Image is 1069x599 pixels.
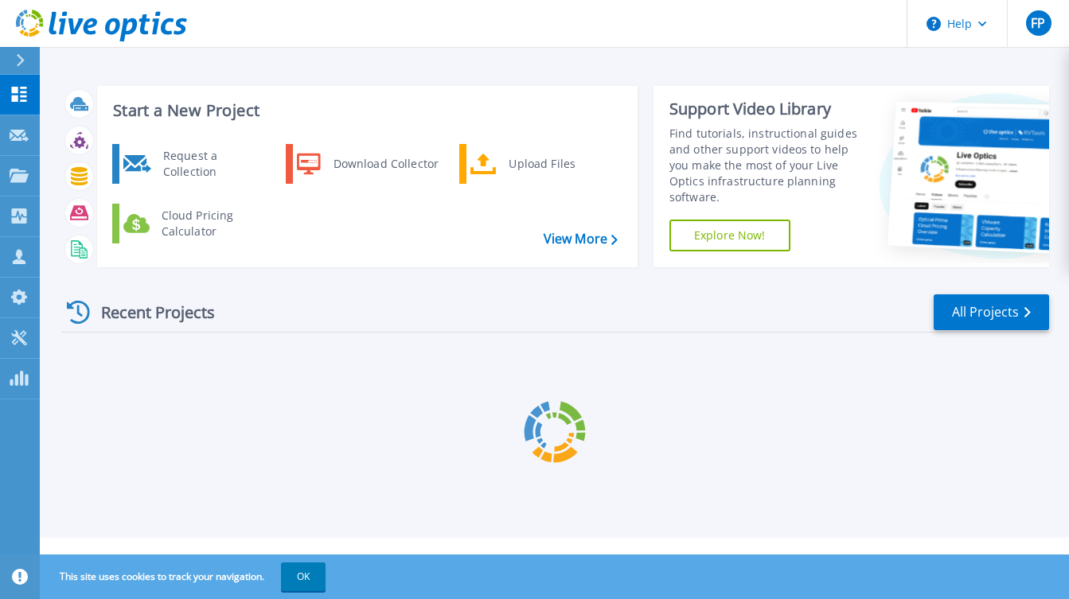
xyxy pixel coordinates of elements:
a: Request a Collection [112,144,275,184]
a: All Projects [934,294,1049,330]
a: Explore Now! [669,220,790,251]
button: OK [281,562,326,591]
div: Download Collector [326,148,446,180]
div: Request a Collection [155,148,271,180]
a: Upload Files [459,144,622,184]
span: FP [1031,17,1045,29]
div: Find tutorials, instructional guides and other support videos to help you make the most of your L... [669,126,866,205]
div: Upload Files [501,148,618,180]
a: View More [544,231,618,247]
span: This site uses cookies to track your navigation. [44,562,326,591]
div: Support Video Library [669,99,866,119]
div: Cloud Pricing Calculator [154,208,271,239]
a: Cloud Pricing Calculator [112,204,275,243]
a: Download Collector [286,144,449,184]
div: Recent Projects [61,293,236,332]
h3: Start a New Project [113,102,617,119]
